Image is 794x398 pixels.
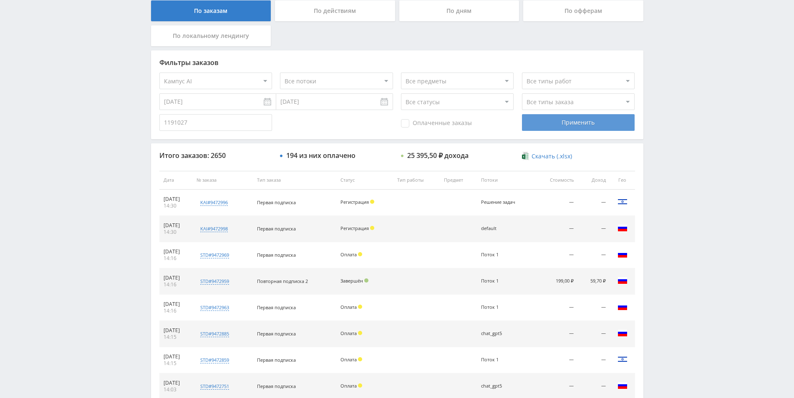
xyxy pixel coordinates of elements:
[522,152,529,160] img: xlsx
[257,330,296,337] span: Первая подписка
[164,248,189,255] div: [DATE]
[370,226,374,230] span: Холд
[618,328,628,338] img: rus.png
[151,25,271,46] div: По локальному лендингу
[481,331,519,336] div: chat_gpt5
[534,171,578,190] th: Стоимость
[340,225,369,231] span: Регистрация
[340,278,363,284] span: Завершён
[481,383,519,389] div: chat_gpt5
[257,278,308,284] span: Повторная подписка 2
[200,357,229,363] div: std#9472859
[275,0,395,21] div: По действиям
[481,226,519,231] div: default
[164,353,189,360] div: [DATE]
[164,255,189,262] div: 14:16
[257,304,296,310] span: Первая подписка
[340,251,357,258] span: Оплата
[523,0,643,21] div: По офферам
[481,357,519,363] div: Поток 1
[358,383,362,388] span: Холд
[578,242,610,268] td: —
[358,305,362,309] span: Холд
[164,229,189,235] div: 14:30
[257,199,296,205] span: Первая подписка
[578,216,610,242] td: —
[336,171,393,190] th: Статус
[164,203,189,209] div: 14:30
[164,281,189,288] div: 14:16
[340,330,357,336] span: Оплата
[532,153,572,160] span: Скачать (.xlsx)
[578,347,610,373] td: —
[257,252,296,258] span: Первая подписка
[340,356,357,363] span: Оплата
[164,327,189,334] div: [DATE]
[164,386,189,393] div: 14:03
[618,380,628,390] img: rus.png
[481,200,519,205] div: Решение задач
[200,199,228,206] div: kai#9472996
[534,216,578,242] td: —
[534,190,578,216] td: —
[481,252,519,258] div: Поток 1
[534,268,578,295] td: 199,00 ₽
[578,321,610,347] td: —
[399,0,519,21] div: По дням
[164,334,189,340] div: 14:15
[200,304,229,311] div: std#9472963
[159,114,272,131] input: Все заказчики
[522,114,635,131] div: Применить
[358,252,362,256] span: Холд
[578,190,610,216] td: —
[522,152,572,160] a: Скачать (.xlsx)
[164,380,189,386] div: [DATE]
[164,301,189,308] div: [DATE]
[578,295,610,321] td: —
[440,171,477,190] th: Предмет
[164,222,189,229] div: [DATE]
[192,171,252,190] th: № заказа
[578,268,610,295] td: 59,70 ₽
[618,302,628,312] img: rus.png
[340,383,357,389] span: Оплата
[164,275,189,281] div: [DATE]
[200,225,228,232] div: kai#9472998
[578,171,610,190] th: Доход
[340,304,357,310] span: Оплата
[393,171,440,190] th: Тип работы
[164,360,189,367] div: 14:15
[257,383,296,389] span: Первая подписка
[534,347,578,373] td: —
[618,197,628,207] img: isr.png
[618,354,628,364] img: isr.png
[200,278,229,285] div: std#9472959
[200,330,229,337] div: std#9472885
[618,249,628,259] img: rus.png
[370,200,374,204] span: Холд
[257,357,296,363] span: Первая подписка
[477,171,534,190] th: Потоки
[618,275,628,285] img: rus.png
[534,321,578,347] td: —
[534,295,578,321] td: —
[340,199,369,205] span: Регистрация
[159,152,272,159] div: Итого заказов: 2650
[159,59,635,66] div: Фильтры заказов
[164,196,189,203] div: [DATE]
[253,171,336,190] th: Тип заказа
[401,119,472,128] span: Оплаченные заказы
[407,152,469,159] div: 25 395,50 ₽ дохода
[481,278,519,284] div: Поток 1
[200,383,229,390] div: std#9472751
[151,0,271,21] div: По заказам
[358,357,362,361] span: Холд
[364,278,368,283] span: Подтвержден
[618,223,628,233] img: rus.png
[610,171,635,190] th: Гео
[257,225,296,232] span: Первая подписка
[286,152,355,159] div: 194 из них оплачено
[164,308,189,314] div: 14:16
[534,242,578,268] td: —
[200,252,229,258] div: std#9472969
